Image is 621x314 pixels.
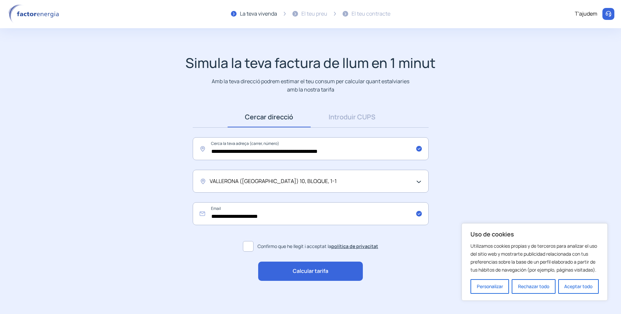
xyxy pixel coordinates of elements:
[210,77,411,94] p: Amb la teva direcció podrem estimar el teu consum per calcular quant estalviaries amb la nostra t...
[470,230,599,238] p: Uso de cookies
[470,279,509,294] button: Personalizar
[605,11,612,17] img: llamar
[462,223,608,301] div: Uso de cookies
[210,177,337,186] span: VALLERONA ([GEOGRAPHIC_DATA]) 10, BLOQUE, 1-1
[7,4,63,24] img: logo factor
[558,279,599,294] button: Aceptar todo
[240,10,277,18] div: La teva vivenda
[301,10,327,18] div: El teu preu
[470,242,599,274] p: Utilizamos cookies propias y de terceros para analizar el uso del sitio web y mostrarte publicida...
[512,279,555,294] button: Rechazar todo
[575,10,597,18] div: T'ajudem
[258,243,378,250] span: Confirmo que he llegit i acceptat la
[352,10,390,18] div: El teu contracte
[331,243,378,249] a: política de privacitat
[311,107,394,127] a: Introduir CUPS
[293,267,328,276] span: Calcular tarifa
[185,55,436,71] h1: Simula la teva factura de llum en 1 minut
[228,107,311,127] a: Cercar direcció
